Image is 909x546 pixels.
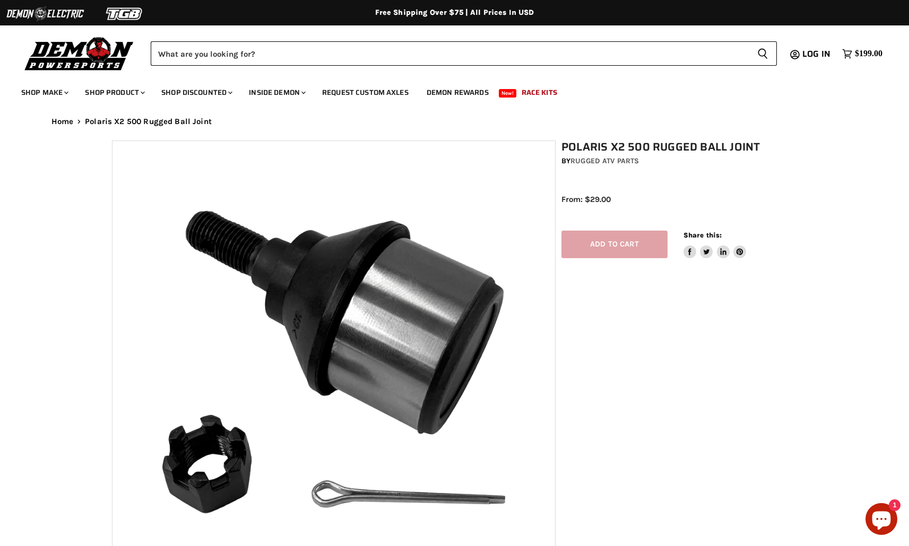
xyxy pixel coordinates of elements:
a: Request Custom Axles [314,82,417,103]
button: Search [749,41,777,66]
inbox-online-store-chat: Shopify online store chat [862,503,901,538]
img: TGB Logo 2 [85,4,165,24]
img: Demon Powersports [21,34,137,72]
a: Rugged ATV Parts [570,156,639,165]
a: Demon Rewards [419,82,497,103]
a: Log in [798,49,837,59]
div: Free Shipping Over $75 | All Prices In USD [30,8,879,17]
div: by [561,155,803,167]
span: Share this: [683,231,722,239]
span: Log in [802,47,830,60]
a: Inside Demon [241,82,312,103]
nav: Breadcrumbs [30,117,879,126]
a: Shop Make [13,82,75,103]
span: New! [499,89,517,98]
span: Polaris X2 500 Rugged Ball Joint [85,117,212,126]
a: $199.00 [837,46,888,61]
aside: Share this: [683,231,747,259]
h1: Polaris X2 500 Rugged Ball Joint [561,140,803,154]
form: Product [151,41,777,66]
ul: Main menu [13,77,880,103]
a: Shop Product [77,82,151,103]
a: Home [51,117,74,126]
span: $199.00 [855,49,882,59]
input: Search [151,41,749,66]
a: Shop Discounted [153,82,239,103]
img: Demon Electric Logo 2 [5,4,85,24]
a: Race Kits [514,82,565,103]
span: From: $29.00 [561,195,611,204]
